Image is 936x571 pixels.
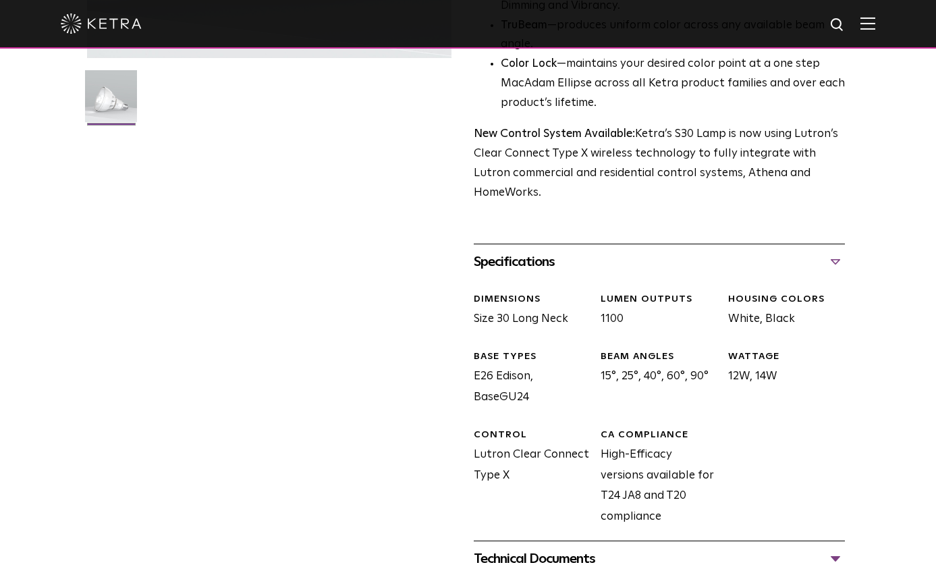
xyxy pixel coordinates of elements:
[590,429,718,528] div: High-Efficacy versions available for T24 JA8 and T20 compliance
[85,70,137,132] img: S30-Lamp-Edison-2021-Web-Square
[474,548,846,570] div: Technical Documents
[61,13,142,34] img: ketra-logo-2019-white
[474,251,846,273] div: Specifications
[860,17,875,30] img: Hamburger%20Nav.svg
[601,429,718,442] div: CA COMPLIANCE
[601,293,718,306] div: LUMEN OUTPUTS
[464,429,591,528] div: Lutron Clear Connect Type X
[464,293,591,330] div: Size 30 Long Neck
[474,128,635,140] strong: New Control System Available:
[718,350,846,408] div: 12W, 14W
[501,58,557,70] strong: Color Lock
[590,293,718,330] div: 1100
[464,350,591,408] div: E26 Edison, BaseGU24
[474,429,591,442] div: CONTROL
[601,350,718,364] div: BEAM ANGLES
[718,293,846,330] div: White, Black
[474,125,846,203] p: Ketra’s S30 Lamp is now using Lutron’s Clear Connect Type X wireless technology to fully integrat...
[474,350,591,364] div: BASE TYPES
[728,350,846,364] div: WATTAGE
[829,17,846,34] img: search icon
[474,293,591,306] div: DIMENSIONS
[590,350,718,408] div: 15°, 25°, 40°, 60°, 90°
[501,55,846,113] li: —maintains your desired color point at a one step MacAdam Ellipse across all Ketra product famili...
[728,293,846,306] div: HOUSING COLORS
